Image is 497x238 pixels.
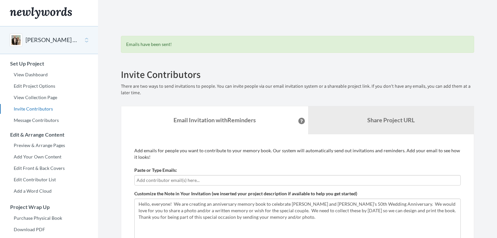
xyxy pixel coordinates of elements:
[0,132,98,138] h3: Edit & Arrange Content
[0,204,98,210] h3: Project Wrap Up
[134,167,177,173] label: Paste or Type Emails:
[0,61,98,67] h3: Set Up Project
[121,69,474,80] h2: Invite Contributors
[134,147,461,160] p: Add emails for people you want to contribute to your memory book. Our system will automatically s...
[10,7,72,19] img: Newlywords logo
[134,190,357,197] label: Customize the Note in Your Invitation (we inserted your project description if available to help ...
[447,218,490,235] iframe: Opens a widget where you can chat to one of our agents
[367,116,415,124] b: Share Project URL
[121,83,474,96] p: There are two ways to send invitations to people. You can invite people via our email invitation ...
[25,36,78,44] button: [PERSON_NAME] & Di 50th
[137,177,458,184] input: Add contributor email(s) here...
[174,116,256,124] strong: Email Invitation with Reminders
[121,36,474,53] div: Emails have been sent!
